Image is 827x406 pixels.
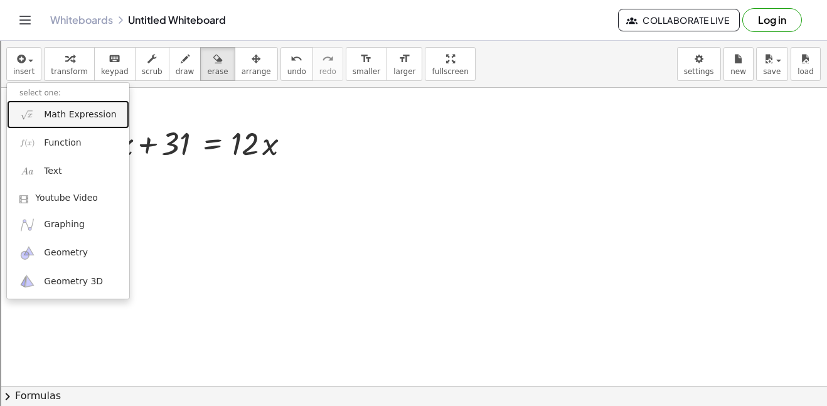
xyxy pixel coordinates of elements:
[7,158,129,186] a: Text
[5,51,822,63] div: Move To ...
[44,275,103,288] span: Geometry 3D
[19,135,35,151] img: f_x.png
[618,9,740,31] button: Collaborate Live
[5,5,262,16] div: Home
[19,217,35,233] img: ggb-graphing.svg
[629,14,729,26] span: Collaborate Live
[7,211,129,239] a: Graphing
[44,218,85,231] span: Graphing
[7,239,129,267] a: Geometry
[50,14,113,26] a: Whiteboards
[44,247,88,259] span: Geometry
[35,192,98,205] span: Youtube Video
[7,100,129,129] a: Math Expression
[7,129,129,157] a: Function
[44,165,61,178] span: Text
[44,137,82,149] span: Function
[5,29,822,40] div: Sort A > Z
[44,109,116,121] span: Math Expression
[15,10,35,30] button: Toggle navigation
[5,74,822,85] div: Options
[5,85,822,97] div: Sign out
[19,164,35,179] img: Aa.png
[5,63,822,74] div: Delete
[207,67,228,76] span: erase
[742,8,802,32] button: Log in
[19,245,35,261] img: ggb-geometry.svg
[200,47,235,81] button: erase
[19,274,35,289] img: ggb-3d.svg
[19,107,35,122] img: sqrt_x.png
[7,86,129,100] li: select one:
[5,40,822,51] div: Sort New > Old
[7,267,129,296] a: Geometry 3D
[7,186,129,211] a: Youtube Video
